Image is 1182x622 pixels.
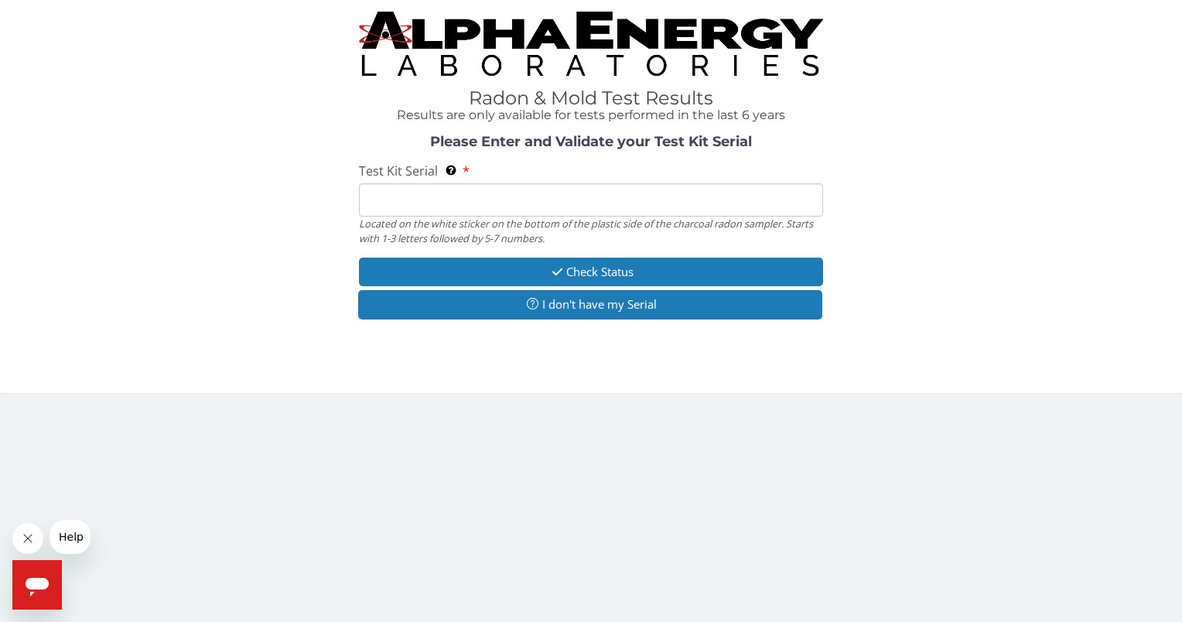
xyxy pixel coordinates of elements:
[358,290,822,319] button: I don't have my Serial
[12,523,43,554] iframe: Close message
[359,88,822,108] h1: Radon & Mold Test Results
[359,108,822,122] h4: Results are only available for tests performed in the last 6 years
[359,12,822,76] img: TightCrop.jpg
[359,258,822,286] button: Check Status
[12,560,62,610] iframe: Button to launch messaging window
[50,520,91,554] iframe: Message from company
[359,162,438,179] span: Test Kit Serial
[359,217,822,245] div: Located on the white sticker on the bottom of the plastic side of the charcoal radon sampler. Sta...
[430,133,752,150] strong: Please Enter and Validate your Test Kit Serial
